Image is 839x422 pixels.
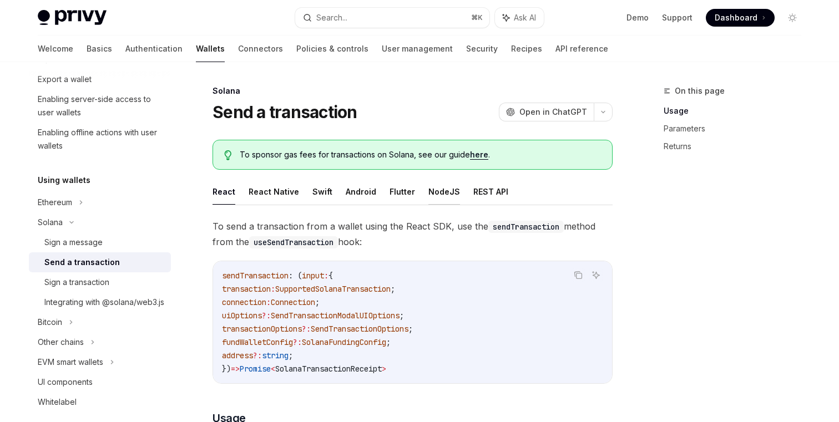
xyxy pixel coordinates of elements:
span: connection [222,297,266,307]
button: Ask AI [589,268,603,282]
div: Whitelabel [38,395,77,409]
span: ?: [293,337,302,347]
span: Dashboard [715,12,757,23]
span: uiOptions [222,311,262,321]
span: { [328,271,333,281]
span: SolanaFundingConfig [302,337,386,347]
button: React Native [249,179,299,205]
span: To sponsor gas fees for transactions on Solana, see our guide . [240,149,601,160]
button: Toggle dark mode [784,9,801,27]
span: On this page [675,84,725,98]
button: Search...⌘K [295,8,489,28]
a: Basics [87,35,112,62]
div: Integrating with @solana/web3.js [44,296,164,309]
button: Swift [312,179,332,205]
button: Open in ChatGPT [499,103,594,121]
span: ?: [262,311,271,321]
span: string [262,350,289,360]
div: Solana [38,216,63,229]
span: fundWalletConfig [222,337,293,347]
a: Security [466,35,498,62]
div: Bitcoin [38,316,62,329]
a: Parameters [664,120,810,138]
a: API reference [555,35,608,62]
code: sendTransaction [488,221,564,233]
a: User management [382,35,453,62]
span: ; [391,284,395,294]
span: To send a transaction from a wallet using the React SDK, use the method from the hook: [213,218,613,250]
button: Copy the contents from the code block [571,268,585,282]
button: Ask AI [495,8,544,28]
span: ; [386,337,391,347]
div: Other chains [38,335,84,349]
span: Connection [271,297,315,307]
a: Authentication [125,35,183,62]
div: Enabling server-side access to user wallets [38,93,164,119]
span: }) [222,364,231,374]
button: Flutter [390,179,415,205]
div: Sign a message [44,236,103,249]
span: : [271,284,275,294]
img: light logo [38,10,107,26]
span: transaction [222,284,271,294]
span: SupportedSolanaTransaction [275,284,391,294]
div: EVM smart wallets [38,355,103,369]
span: : [324,271,328,281]
span: transactionOptions [222,324,302,334]
span: ?: [302,324,311,334]
span: input [302,271,324,281]
span: ; [315,297,320,307]
span: < [271,364,275,374]
a: UI components [29,372,171,392]
a: Returns [664,138,810,155]
a: here [470,150,488,160]
a: Enabling offline actions with user wallets [29,123,171,156]
a: Policies & controls [296,35,368,62]
a: Dashboard [706,9,775,27]
button: REST API [473,179,508,205]
a: Enabling server-side access to user wallets [29,89,171,123]
a: Demo [626,12,649,23]
span: Ask AI [514,12,536,23]
span: : ( [289,271,302,281]
a: Send a transaction [29,252,171,272]
span: ; [408,324,413,334]
div: Solana [213,85,613,96]
a: Integrating with @solana/web3.js [29,292,171,312]
span: sendTransaction [222,271,289,281]
span: Promise [240,364,271,374]
button: Android [346,179,376,205]
h1: Send a transaction [213,102,357,122]
span: ; [289,350,293,360]
span: SolanaTransactionReceipt [275,364,382,374]
a: Recipes [511,35,542,62]
span: address [222,350,253,360]
span: : [266,297,271,307]
span: => [231,364,240,374]
a: Welcome [38,35,73,62]
a: Connectors [238,35,283,62]
span: ; [400,311,404,321]
a: Support [662,12,693,23]
a: Wallets [196,35,225,62]
span: SendTransactionModalUIOptions [271,311,400,321]
span: ?: [253,350,262,360]
span: SendTransactionOptions [311,324,408,334]
div: Search... [316,11,347,24]
div: Send a transaction [44,256,120,269]
h5: Using wallets [38,174,90,187]
code: useSendTransaction [249,236,338,248]
svg: Tip [224,150,232,160]
div: UI components [38,375,93,389]
div: Ethereum [38,196,72,209]
span: ⌘ K [471,13,483,22]
button: React [213,179,235,205]
a: Sign a message [29,232,171,252]
button: NodeJS [428,179,460,205]
span: > [382,364,386,374]
span: Open in ChatGPT [519,106,587,118]
a: Usage [664,102,810,120]
div: Sign a transaction [44,276,109,289]
a: Whitelabel [29,392,171,412]
a: Sign a transaction [29,272,171,292]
